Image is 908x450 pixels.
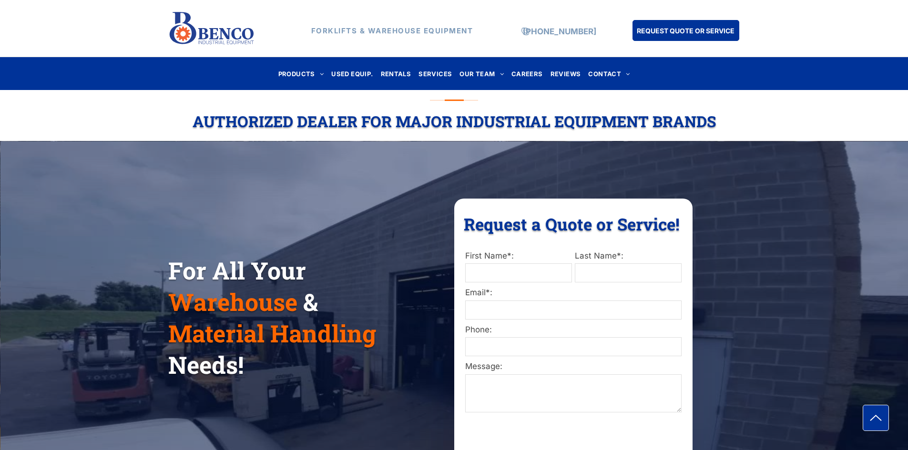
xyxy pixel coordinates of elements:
span: & [303,286,318,318]
a: PRODUCTS [275,67,328,80]
a: REQUEST QUOTE OR SERVICE [633,20,739,41]
label: Message: [465,360,682,373]
a: RENTALS [377,67,415,80]
strong: FORKLIFTS & WAREHOUSE EQUIPMENT [311,26,473,35]
span: REQUEST QUOTE OR SERVICE [637,22,735,40]
label: First Name*: [465,250,572,262]
a: USED EQUIP. [327,67,377,80]
label: Last Name*: [575,250,682,262]
label: Email*: [465,287,682,299]
span: Material Handling [168,318,376,349]
label: Phone: [465,324,682,336]
a: OUR TEAM [456,67,508,80]
span: Authorized Dealer For Major Industrial Equipment Brands [193,111,716,131]
a: [PHONE_NUMBER] [523,27,596,36]
a: SERVICES [415,67,456,80]
a: CAREERS [508,67,547,80]
a: REVIEWS [547,67,585,80]
a: CONTACT [584,67,633,80]
span: Request a Quote or Service! [464,213,680,235]
span: For All Your [168,255,306,286]
span: Needs! [168,349,244,380]
span: Warehouse [168,286,297,318]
